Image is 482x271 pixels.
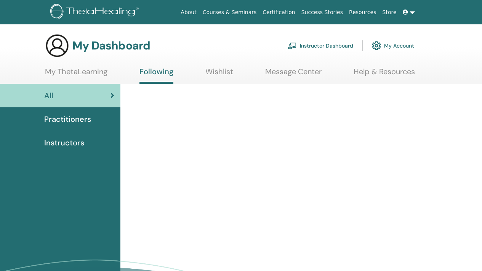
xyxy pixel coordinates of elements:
[44,90,53,101] span: All
[298,5,346,19] a: Success Stories
[372,39,381,52] img: cog.svg
[259,5,298,19] a: Certification
[44,137,84,148] span: Instructors
[45,33,69,58] img: generic-user-icon.jpg
[139,67,173,84] a: Following
[178,5,199,19] a: About
[50,4,141,21] img: logo.png
[372,37,414,54] a: My Account
[380,5,400,19] a: Store
[45,67,107,82] a: My ThetaLearning
[346,5,380,19] a: Resources
[288,37,353,54] a: Instructor Dashboard
[44,113,91,125] span: Practitioners
[200,5,260,19] a: Courses & Seminars
[205,67,233,82] a: Wishlist
[72,39,150,53] h3: My Dashboard
[288,42,297,49] img: chalkboard-teacher.svg
[265,67,322,82] a: Message Center
[354,67,415,82] a: Help & Resources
